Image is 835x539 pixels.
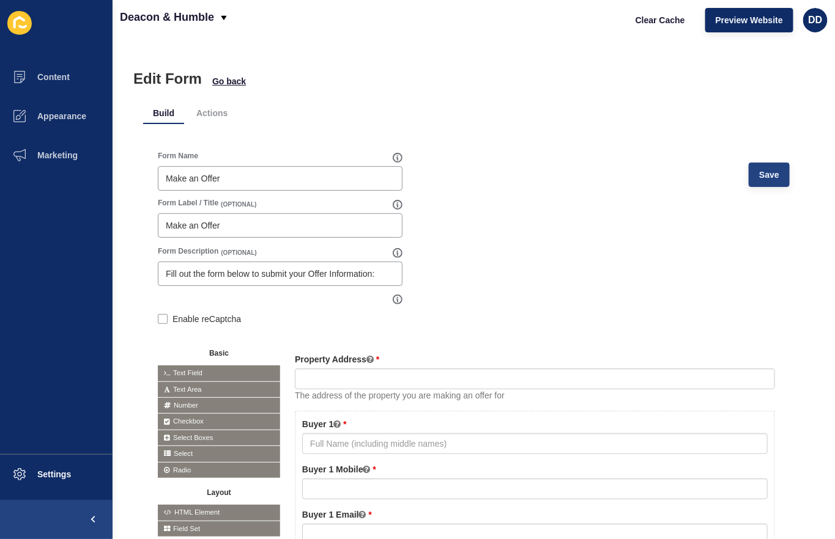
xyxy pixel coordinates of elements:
[158,446,280,461] span: Select
[158,345,280,359] button: Basic
[143,102,184,124] li: Build
[221,200,256,209] span: (OPTIONAL)
[158,430,280,446] span: Select Boxes
[158,198,218,208] label: Form Label / Title
[295,353,379,365] label: Property Address
[716,14,783,26] span: Preview Website
[158,484,280,499] button: Layout
[302,508,372,521] label: Buyer 1 Email
[625,8,696,32] button: Clear Cache
[295,389,775,402] div: The address of the property you are making an offer for
[158,151,198,161] label: Form Name
[158,365,280,381] span: Text Field
[158,398,280,413] span: Number
[158,505,280,520] span: HTML Element
[808,14,822,26] span: DD
[173,313,241,325] label: Enable reCaptcha
[158,463,280,478] span: Radio
[158,414,280,429] span: Checkbox
[705,8,793,32] button: Preview Website
[158,521,280,537] span: Field Set
[759,169,779,181] span: Save
[302,433,768,454] input: Full Name (including middle names)
[187,102,237,124] li: Actions
[212,75,247,87] button: Go back
[158,246,218,256] label: Form Description
[302,463,376,475] label: Buyer 1 Mobile
[749,163,790,187] button: Save
[158,382,280,397] span: Text Area
[133,70,202,87] h1: Edit Form
[302,418,347,430] label: Buyer 1
[636,14,685,26] span: Clear Cache
[221,249,256,257] span: (OPTIONAL)
[120,2,214,32] p: Deacon & Humble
